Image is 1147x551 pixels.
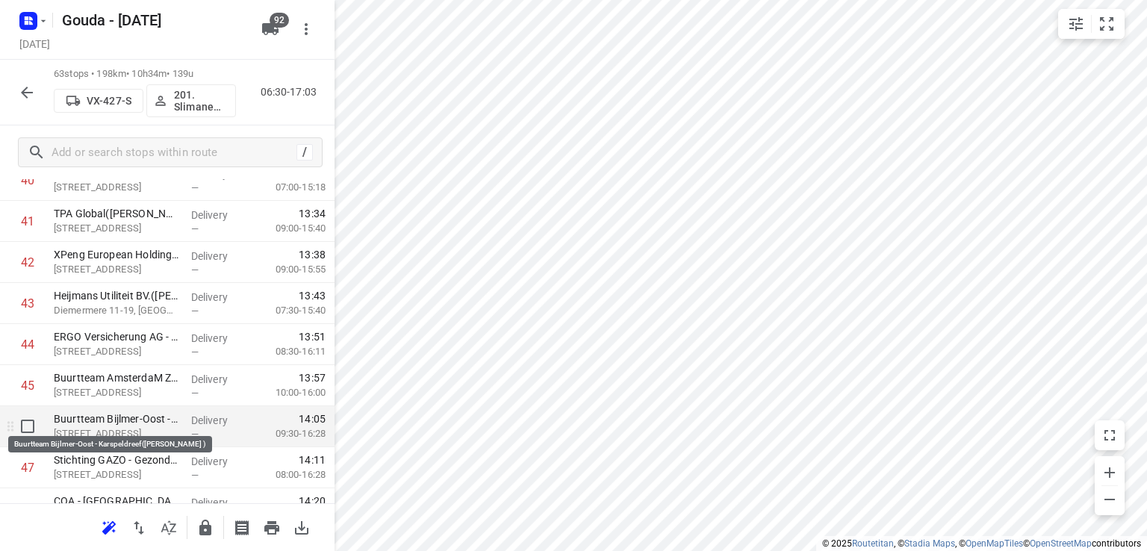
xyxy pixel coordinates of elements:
span: — [191,264,199,275]
p: 06:30-17:03 [261,84,323,100]
p: 63 stops • 198km • 10h34m • 139u [54,67,236,81]
p: Bijlmerdreef 1001A, Amsterdam [54,467,179,482]
span: — [191,182,199,193]
div: 47 [21,461,34,475]
div: / [296,144,313,161]
span: — [191,387,199,399]
div: small contained button group [1058,9,1125,39]
h5: Project date [13,35,56,52]
div: 41 [21,214,34,228]
p: [STREET_ADDRESS] [54,180,179,195]
button: VX-427-S [54,89,143,113]
p: [STREET_ADDRESS] [54,221,179,236]
p: Buurtteam Bijlmer-Oost - Karspeldreef([PERSON_NAME] ) [54,411,179,426]
span: 13:51 [299,329,326,344]
li: © 2025 , © , © © contributors [822,538,1141,549]
a: OpenStreetMap [1030,538,1092,549]
p: Heijmans Utiliteit BV.(Mariska Klok) [54,288,179,303]
p: Geldershoofd 80, Amsterdam [54,385,179,400]
p: 08:00-16:28 [252,467,326,482]
span: — [191,429,199,440]
p: 08:30-16:11 [252,344,326,359]
div: 45 [21,379,34,393]
p: 201. Slimane Belgharbi [174,89,229,113]
span: — [191,346,199,358]
a: Routetitan [852,538,894,549]
p: Delivery [191,331,246,346]
button: Fit zoom [1092,9,1122,39]
span: 13:38 [299,247,326,262]
p: 09:30-16:28 [252,426,326,441]
span: — [191,470,199,481]
span: 92 [270,13,289,28]
p: Delivery [191,249,246,264]
p: TPA Global([PERSON_NAME]) [54,206,179,221]
span: Reverse route [124,520,154,534]
p: Delivery [191,290,246,305]
span: Print route [257,520,287,534]
p: Delivery [191,495,246,510]
span: — [191,223,199,234]
a: OpenMapTiles [966,538,1023,549]
p: Delivery [191,372,246,387]
p: 07:00-15:18 [252,180,326,195]
button: Map settings [1061,9,1091,39]
div: 43 [21,296,34,311]
div: 40 [21,173,34,187]
span: 13:34 [299,206,326,221]
p: COA - Amsterdam - Riverside(Mark Aardenburg) [54,494,179,508]
span: Sort by time window [154,520,184,534]
button: 201. Slimane Belgharbi [146,84,236,117]
p: 09:00-15:40 [252,221,326,236]
span: 14:11 [299,452,326,467]
span: 13:57 [299,370,326,385]
input: Add or search stops within route [52,141,296,164]
span: 13:43 [299,288,326,303]
p: ERGO Versicherung AG - Branchoffice The Netherlands(Sytze Miedema) [54,329,179,344]
div: 48 [21,502,34,516]
p: 10:00-16:00 [252,385,326,400]
p: XPeng European Holding B.V.(Kailin Fang) [54,247,179,262]
p: Daalwijkdreef 47, Amsterdam [54,344,179,359]
p: [STREET_ADDRESS] [54,262,179,277]
button: More [291,14,321,44]
span: 14:05 [299,411,326,426]
h5: Rename [56,8,249,32]
button: 92 [255,14,285,44]
div: 42 [21,255,34,270]
p: Diemermere 11-19, [GEOGRAPHIC_DATA] [54,303,179,318]
button: Lock route [190,513,220,543]
a: Stadia Maps [904,538,955,549]
p: Delivery [191,208,246,222]
p: Stichting GAZO - Gezondheidscentrum Klein Gooioord(L. Boogaard) [54,452,179,467]
p: 07:30-15:40 [252,303,326,318]
span: Print shipping labels [227,520,257,534]
p: Buurtteam AmsterdaM Zuidoost KOT-team(Asmae Boyiri) [54,370,179,385]
span: — [191,305,199,317]
p: VX-427-S [87,95,131,107]
span: Reoptimize route [94,520,124,534]
div: 44 [21,337,34,352]
p: Delivery [191,413,246,428]
p: Delivery [191,454,246,469]
p: Karspeldreef 1009, Amsterdam [54,426,179,441]
p: 09:00-15:55 [252,262,326,277]
span: Select [13,411,43,441]
span: 14:20 [299,494,326,508]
